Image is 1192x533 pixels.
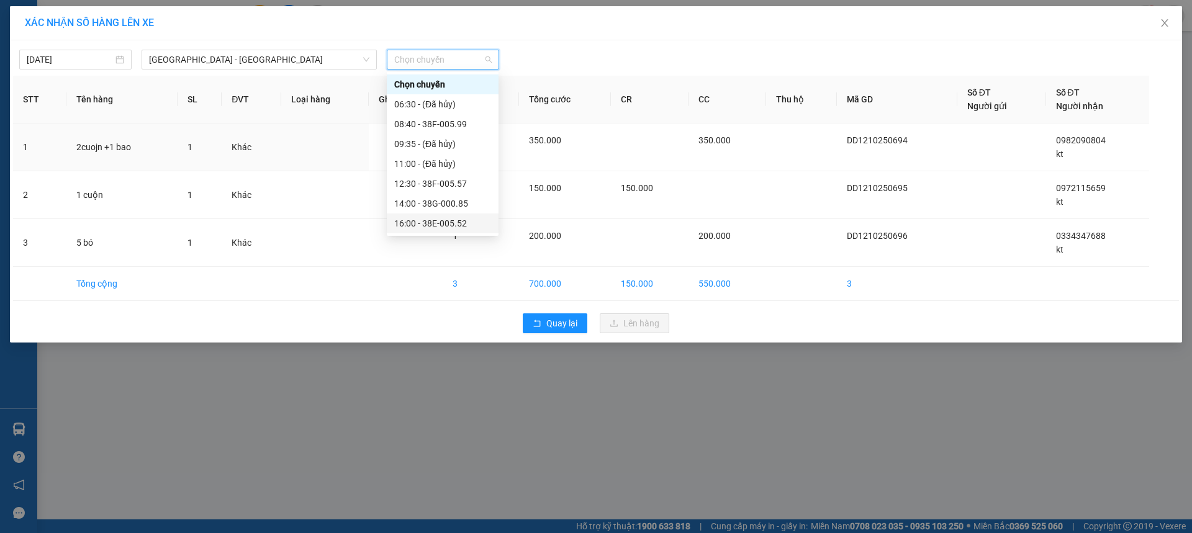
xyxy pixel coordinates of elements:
th: SL [178,76,222,123]
button: rollbackQuay lại [523,313,587,333]
td: 2 [13,171,66,219]
span: 1 [187,142,192,152]
div: 09:35 - (Đã hủy) [394,137,491,151]
span: 1 [453,231,458,241]
td: 150.000 [611,267,689,301]
input: 12/10/2025 [27,53,113,66]
td: 3 [837,267,957,301]
span: 0334347688 [1056,231,1106,241]
span: Hà Nội - Kỳ Anh [149,50,369,69]
span: XÁC NHẬN SỐ HÀNG LÊN XE [25,17,154,29]
td: Tổng cộng [66,267,178,301]
span: kt [1056,149,1063,159]
td: 700.000 [519,267,610,301]
div: 08:40 - 38F-005.99 [394,117,491,131]
td: Khác [222,123,281,171]
td: 1 cuộn [66,171,178,219]
span: down [363,56,370,63]
span: 200.000 [529,231,561,241]
span: 150.000 [621,183,653,193]
span: kt [1056,244,1063,254]
th: Mã GD [837,76,957,123]
span: Chọn chuyến [394,50,492,69]
span: 350.000 [698,135,731,145]
th: Ghi chú [369,76,443,123]
span: Số ĐT [1056,87,1080,97]
span: 1 [187,238,192,248]
span: 200.000 [698,231,731,241]
span: 1 [187,190,192,200]
div: Chọn chuyến [387,74,499,94]
span: 0972115659 [1056,183,1106,193]
span: 350.000 [529,135,561,145]
div: 14:00 - 38G-000.85 [394,197,491,210]
button: Close [1147,6,1182,41]
span: Người nhận [1056,101,1103,111]
th: CC [689,76,766,123]
td: Khác [222,219,281,267]
th: Thu hộ [766,76,838,123]
span: kt [1056,197,1063,207]
span: Người gửi [967,101,1007,111]
td: 3 [13,219,66,267]
td: Khác [222,171,281,219]
td: 5 bó [66,219,178,267]
td: 550.000 [689,267,766,301]
td: 1 [13,123,66,171]
span: Quay lại [546,316,577,330]
span: DD1210250694 [847,135,908,145]
th: Loại hàng [281,76,369,123]
span: close [1160,18,1170,28]
span: DD1210250695 [847,183,908,193]
span: Số ĐT [967,87,991,97]
span: DD1210250696 [847,231,908,241]
td: 2cuojn +1 bao [66,123,178,171]
td: 3 [443,267,520,301]
span: 0982090804 [1056,135,1106,145]
div: Chọn chuyến [394,78,491,91]
th: Tên hàng [66,76,178,123]
th: CR [611,76,689,123]
th: ĐVT [222,76,281,123]
span: 150.000 [529,183,561,193]
th: STT [13,76,66,123]
div: 06:30 - (Đã hủy) [394,97,491,111]
div: 16:00 - 38E-005.52 [394,217,491,230]
button: uploadLên hàng [600,313,669,333]
th: Tổng cước [519,76,610,123]
span: rollback [533,319,541,329]
div: 11:00 - (Đã hủy) [394,157,491,171]
div: 12:30 - 38F-005.57 [394,177,491,190]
